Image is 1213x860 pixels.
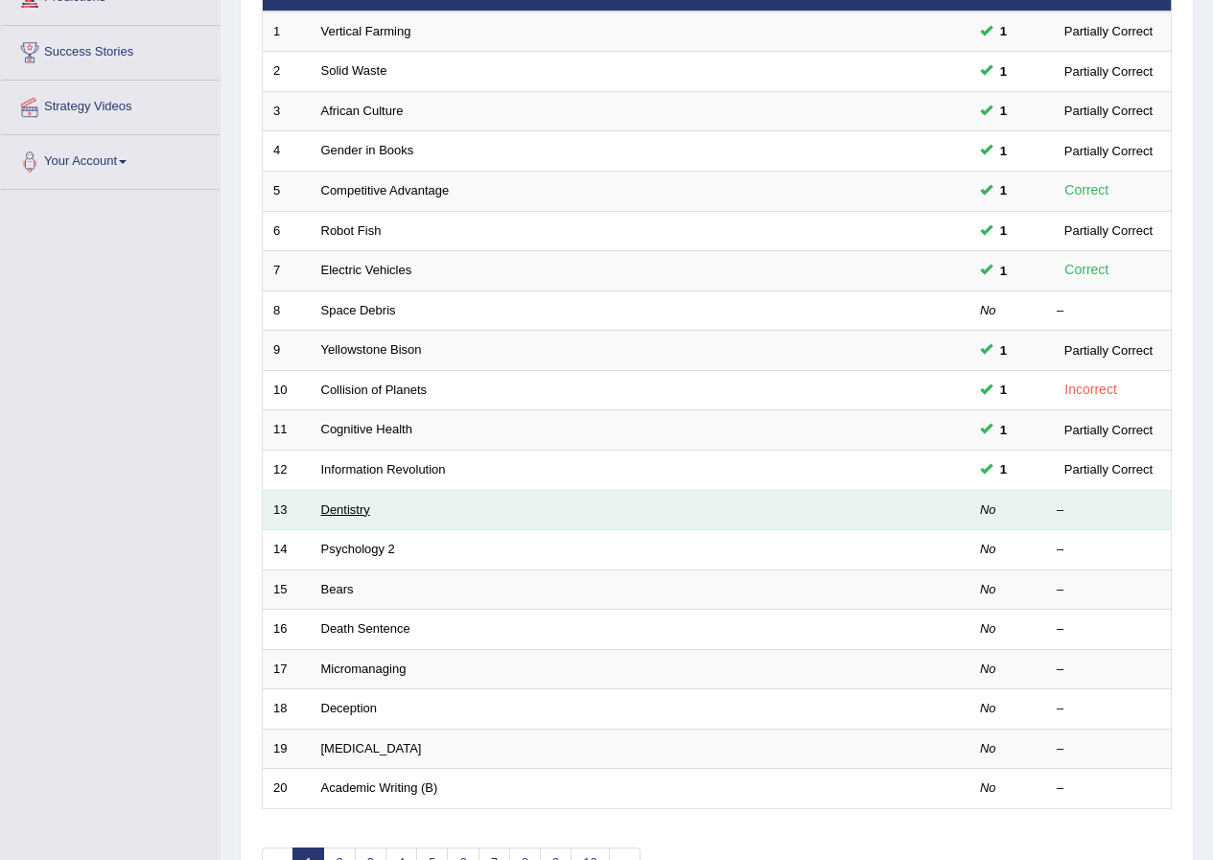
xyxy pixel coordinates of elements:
a: Bears [321,582,354,596]
em: No [980,303,996,317]
a: Deception [321,701,378,715]
a: Micromanaging [321,662,407,676]
a: Vertical Farming [321,24,411,38]
span: You can still take this question [992,380,1015,400]
td: 12 [263,450,311,490]
div: Partially Correct [1057,21,1160,41]
td: 14 [263,530,311,570]
a: Academic Writing (B) [321,780,438,795]
em: No [980,741,996,755]
span: You can still take this question [992,221,1015,241]
span: You can still take this question [992,459,1015,479]
a: Death Sentence [321,621,410,636]
td: 2 [263,52,311,92]
em: No [980,582,996,596]
a: Psychology 2 [321,542,395,556]
td: 9 [263,331,311,371]
a: Cognitive Health [321,422,412,436]
em: No [980,780,996,795]
div: – [1057,779,1160,798]
div: Partially Correct [1057,221,1160,241]
div: – [1057,581,1160,599]
a: Success Stories [1,26,220,74]
div: – [1057,740,1160,758]
em: No [980,662,996,676]
div: Partially Correct [1057,141,1160,161]
a: Dentistry [321,502,370,517]
td: 5 [263,172,311,212]
a: Space Debris [321,303,396,317]
td: 15 [263,569,311,610]
em: No [980,542,996,556]
span: You can still take this question [992,261,1015,281]
div: – [1057,700,1160,718]
span: You can still take this question [992,141,1015,161]
a: African Culture [321,104,404,118]
span: You can still take this question [992,180,1015,200]
td: 16 [263,610,311,650]
div: Partially Correct [1057,61,1160,81]
td: 10 [263,370,311,410]
a: Electric Vehicles [321,263,412,277]
div: Incorrect [1057,379,1125,401]
td: 3 [263,91,311,131]
div: – [1057,302,1160,320]
td: 4 [263,131,311,172]
div: – [1057,501,1160,520]
span: You can still take this question [992,420,1015,440]
div: Correct [1057,259,1117,281]
em: No [980,621,996,636]
div: – [1057,661,1160,679]
span: You can still take this question [992,101,1015,121]
a: Your Account [1,135,220,183]
em: No [980,701,996,715]
div: – [1057,541,1160,559]
a: Strategy Videos [1,81,220,128]
td: 6 [263,211,311,251]
div: Correct [1057,179,1117,201]
span: You can still take this question [992,340,1015,360]
div: – [1057,620,1160,639]
div: Partially Correct [1057,459,1160,479]
div: Partially Correct [1057,340,1160,360]
a: [MEDICAL_DATA] [321,741,422,755]
a: Gender in Books [321,143,414,157]
div: Partially Correct [1057,420,1160,440]
span: You can still take this question [992,21,1015,41]
a: Collision of Planets [321,383,428,397]
a: Yellowstone Bison [321,342,422,357]
td: 7 [263,251,311,291]
td: 18 [263,689,311,730]
td: 13 [263,490,311,530]
em: No [980,502,996,517]
td: 8 [263,291,311,331]
a: Competitive Advantage [321,183,450,198]
span: You can still take this question [992,61,1015,81]
a: Solid Waste [321,63,387,78]
div: Partially Correct [1057,101,1160,121]
a: Information Revolution [321,462,446,476]
a: Robot Fish [321,223,382,238]
td: 20 [263,769,311,809]
td: 19 [263,729,311,769]
td: 1 [263,12,311,52]
td: 17 [263,649,311,689]
td: 11 [263,410,311,451]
